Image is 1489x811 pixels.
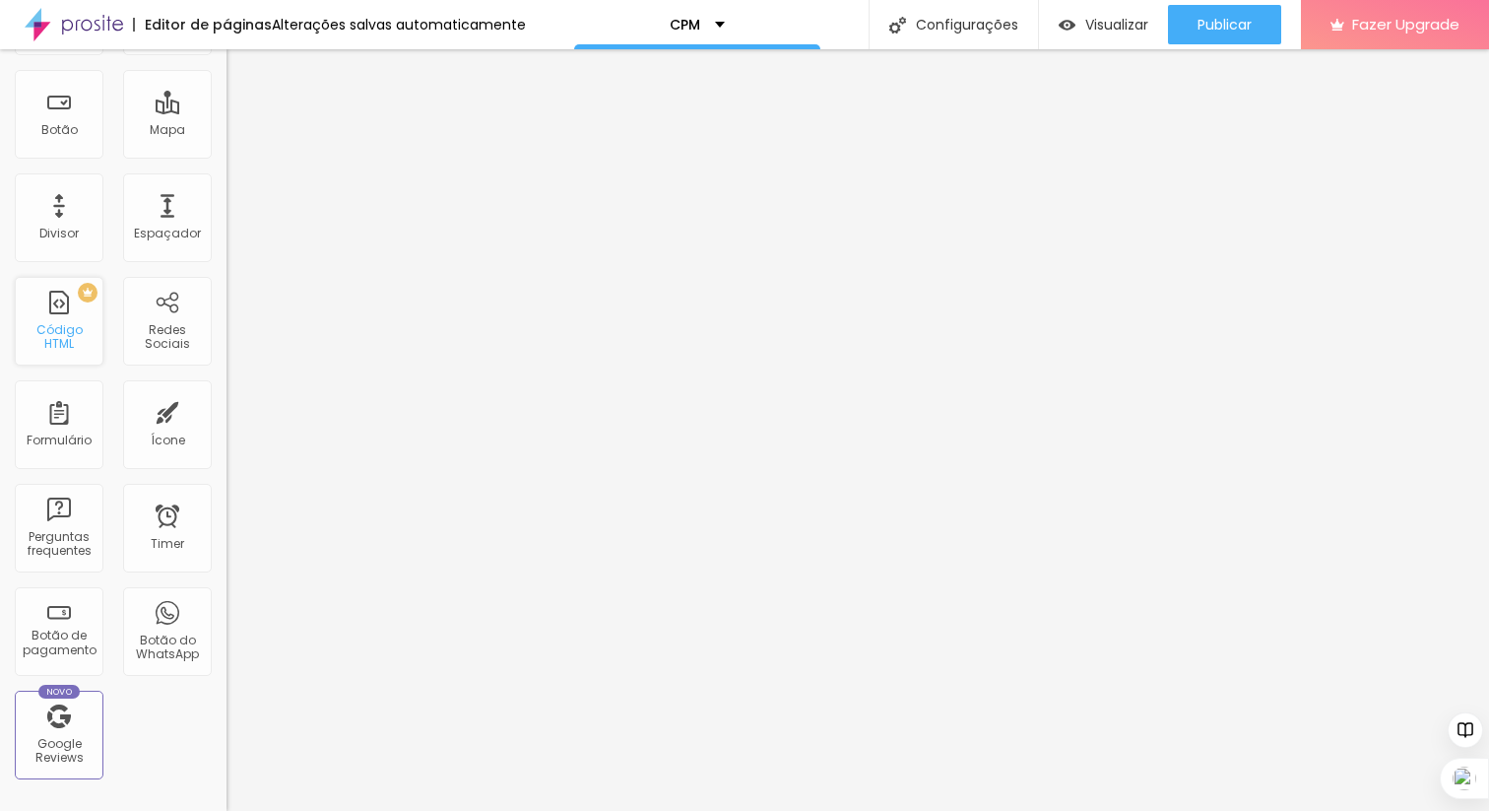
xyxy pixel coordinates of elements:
div: Botão do WhatsApp [128,634,206,662]
div: Redes Sociais [128,323,206,352]
div: Perguntas frequentes [20,530,97,559]
div: Alterações salvas automaticamente [272,18,526,32]
div: Google Reviews [20,737,97,766]
div: Mapa [150,123,185,137]
div: Editor de páginas [133,18,272,32]
iframe: Editor [227,49,1489,811]
div: Timer [151,537,184,551]
button: Publicar [1168,5,1281,44]
span: Visualizar [1085,17,1148,33]
div: Botão de pagamento [20,629,97,657]
div: Espaçador [134,227,201,240]
img: view-1.svg [1059,17,1075,34]
div: Divisor [39,227,79,240]
div: Formulário [27,434,92,447]
span: Fazer Upgrade [1352,16,1459,33]
div: Novo [38,685,81,699]
div: Código HTML [20,323,97,352]
span: Publicar [1198,17,1252,33]
p: CPM [670,18,700,32]
img: Icone [889,17,906,34]
div: Ícone [151,434,185,447]
div: Botão [41,123,78,137]
button: Visualizar [1039,5,1168,44]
